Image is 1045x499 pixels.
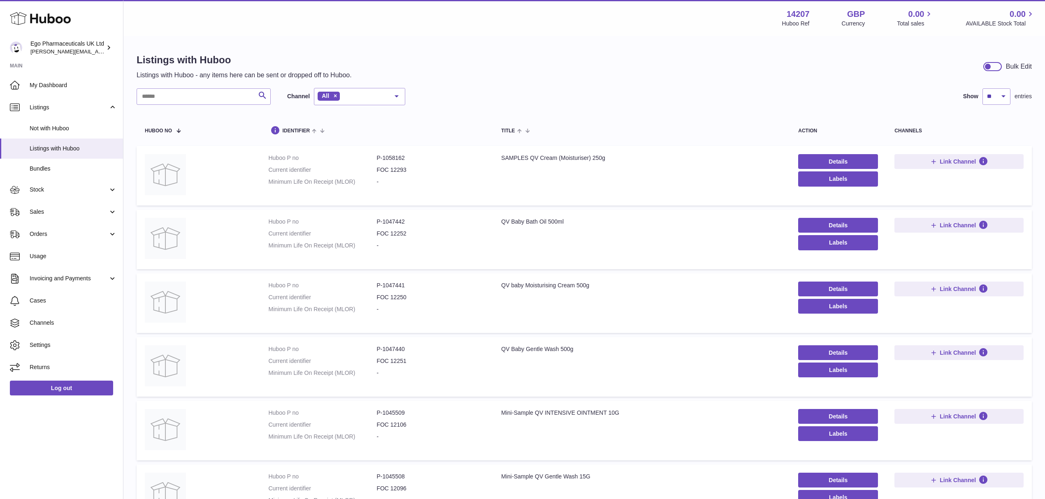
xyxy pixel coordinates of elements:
dt: Huboo P no [268,218,376,226]
dt: Current identifier [268,293,376,301]
a: Details [798,345,878,360]
h1: Listings with Huboo [137,53,352,67]
span: Huboo no [145,128,172,134]
dt: Minimum Life On Receipt (MLOR) [268,305,376,313]
div: QV Baby Bath Oil 500ml [501,218,782,226]
div: SAMPLES QV Cream (Moisturiser) 250g [501,154,782,162]
img: QV Baby Bath Oil 500ml [145,218,186,259]
button: Link Channel [894,473,1024,487]
span: Orders [30,230,108,238]
dt: Minimum Life On Receipt (MLOR) [268,433,376,441]
a: Log out [10,381,113,395]
strong: 14207 [787,9,810,20]
dd: P-1045509 [376,409,485,417]
span: Returns [30,363,117,371]
div: Currency [842,20,865,28]
span: Link Channel [940,158,976,165]
div: Mini-Sample QV Gentle Wash 15G [501,473,782,481]
span: 0.00 [908,9,924,20]
dt: Minimum Life On Receipt (MLOR) [268,369,376,377]
a: Details [798,282,878,296]
img: Mini-Sample QV INTENSIVE OINTMENT 10G [145,409,186,450]
button: Link Channel [894,154,1024,169]
img: SAMPLES QV Cream (Moisturiser) 250g [145,154,186,195]
button: Link Channel [894,218,1024,233]
dd: FOC 12250 [376,293,485,301]
div: Mini-Sample QV INTENSIVE OINTMENT 10G [501,409,782,417]
dd: P-1058162 [376,154,485,162]
dt: Current identifier [268,485,376,492]
dd: P-1047440 [376,345,485,353]
dt: Current identifier [268,166,376,174]
div: channels [894,128,1024,134]
label: Show [963,92,978,100]
dd: P-1047442 [376,218,485,226]
button: Labels [798,363,878,377]
strong: GBP [847,9,865,20]
span: All [322,92,329,99]
span: [PERSON_NAME][EMAIL_ADDRESS][PERSON_NAME][DOMAIN_NAME] [30,48,209,55]
div: action [798,128,878,134]
dd: - [376,369,485,377]
dd: FOC 12251 [376,357,485,365]
dt: Current identifier [268,357,376,365]
span: Cases [30,297,117,305]
dd: - [376,305,485,313]
dd: FOC 12096 [376,485,485,492]
dt: Huboo P no [268,409,376,417]
dt: Huboo P no [268,282,376,289]
div: QV baby Moisturising Cream 500g [501,282,782,289]
button: Link Channel [894,409,1024,424]
a: 0.00 Total sales [897,9,934,28]
button: Labels [798,235,878,250]
span: Invoicing and Payments [30,275,108,282]
div: QV Baby Gentle Wash 500g [501,345,782,353]
div: Bulk Edit [1006,62,1032,71]
dt: Current identifier [268,230,376,238]
img: QV Baby Gentle Wash 500g [145,345,186,386]
span: Settings [30,341,117,349]
span: Link Channel [940,413,976,420]
span: Listings with Huboo [30,145,117,152]
button: Link Channel [894,282,1024,296]
label: Channel [287,92,310,100]
span: Listings [30,104,108,111]
div: Ego Pharmaceuticals UK Ltd [30,40,104,55]
dt: Minimum Life On Receipt (MLOR) [268,242,376,249]
button: Labels [798,426,878,441]
span: AVAILABLE Stock Total [966,20,1035,28]
dd: FOC 12293 [376,166,485,174]
button: Labels [798,171,878,186]
span: Link Channel [940,222,976,229]
div: Huboo Ref [782,20,810,28]
img: QV baby Moisturising Cream 500g [145,282,186,323]
span: Not with Huboo [30,125,117,132]
dd: - [376,242,485,249]
dd: P-1047441 [376,282,485,289]
dd: FOC 12106 [376,421,485,429]
span: My Dashboard [30,81,117,89]
dd: - [376,433,485,441]
span: Channels [30,319,117,327]
dd: FOC 12252 [376,230,485,238]
dd: - [376,178,485,186]
dt: Huboo P no [268,345,376,353]
span: Stock [30,186,108,194]
span: Link Channel [940,349,976,356]
dt: Huboo P no [268,473,376,481]
dt: Huboo P no [268,154,376,162]
button: Labels [798,299,878,314]
a: Details [798,473,878,487]
button: Link Channel [894,345,1024,360]
span: Sales [30,208,108,216]
span: Total sales [897,20,934,28]
img: Tihomir.simeonov@egopharm.com [10,42,22,54]
a: Details [798,409,878,424]
dt: Minimum Life On Receipt (MLOR) [268,178,376,186]
dt: Current identifier [268,421,376,429]
a: Details [798,154,878,169]
p: Listings with Huboo - any items here can be sent or dropped off to Huboo. [137,71,352,80]
span: Link Channel [940,285,976,293]
a: Details [798,218,878,233]
span: Usage [30,252,117,260]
